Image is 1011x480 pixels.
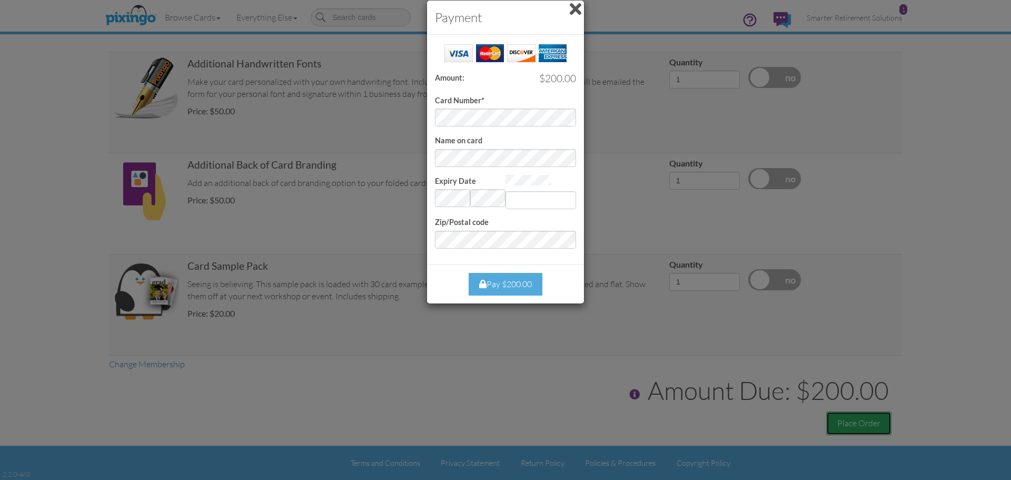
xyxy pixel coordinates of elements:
[435,95,484,106] label: Card Number*
[435,8,576,26] h3: Payment
[435,135,482,146] label: Name on card
[435,217,489,228] label: Zip/Postal code
[469,273,542,296] div: Pay $200.00
[435,176,476,187] label: Expiry Date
